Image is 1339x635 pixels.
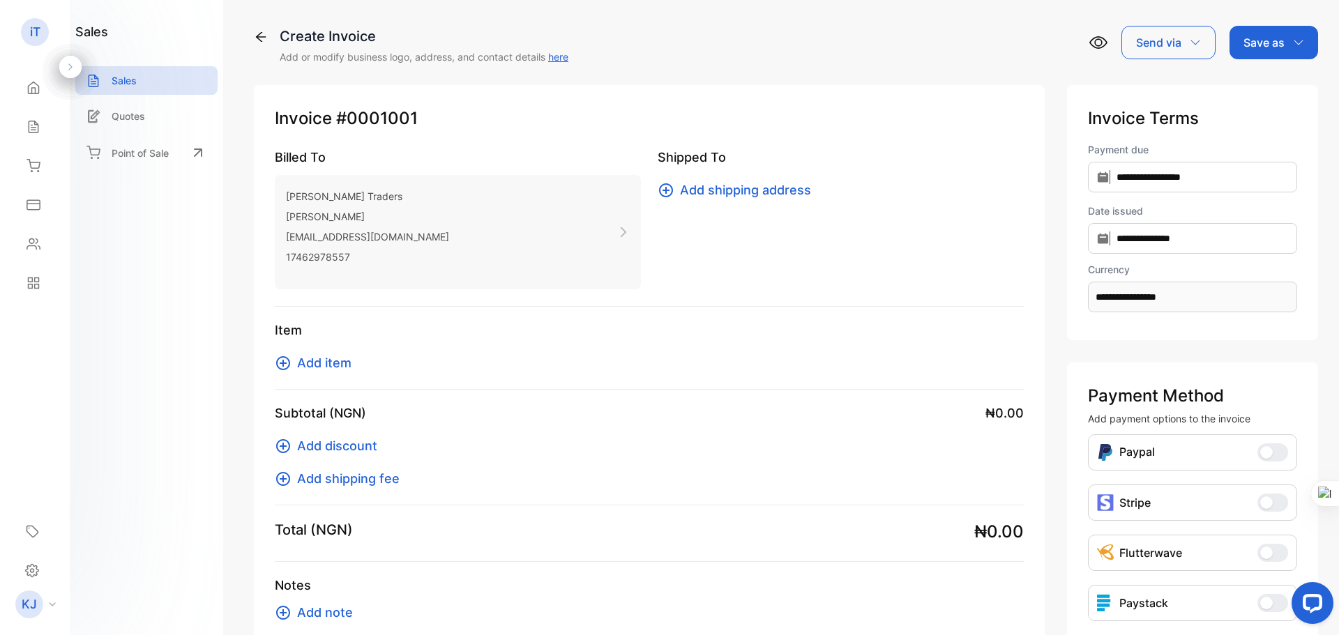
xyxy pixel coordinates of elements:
img: Icon [1097,544,1114,561]
p: Invoice Terms [1088,106,1297,131]
button: Add note [275,603,361,622]
button: Add shipping fee [275,469,408,488]
img: icon [1097,494,1114,511]
p: Add payment options to the invoice [1088,411,1297,426]
p: Total (NGN) [275,519,353,540]
p: Add or modify business logo, address, and contact details [280,49,568,64]
label: Date issued [1088,204,1297,218]
p: Subtotal (NGN) [275,404,366,422]
button: Send via [1121,26,1216,59]
button: Add shipping address [658,181,819,199]
img: icon [1097,595,1114,611]
label: Currency [1088,262,1297,277]
label: Payment due [1088,142,1297,157]
span: ₦0.00 [974,519,1024,544]
a: Point of Sale [75,137,218,168]
a: here [548,51,568,63]
p: iT [30,23,40,41]
p: Save as [1243,34,1285,51]
div: Create Invoice [280,26,568,47]
p: Point of Sale [112,146,169,160]
p: Billed To [275,148,641,167]
p: 17462978557 [286,247,449,267]
p: Paystack [1119,595,1168,611]
p: Quotes [112,109,145,123]
p: Payment Method [1088,383,1297,408]
a: Sales [75,66,218,95]
span: Add shipping address [680,181,811,199]
span: Add note [297,603,353,622]
p: Stripe [1119,494,1151,511]
h1: sales [75,22,108,41]
p: Shipped To [658,148,1024,167]
p: Paypal [1119,443,1155,461]
button: Add discount [275,436,386,455]
a: Quotes [75,102,218,130]
span: Add discount [297,436,377,455]
button: Save as [1230,26,1318,59]
p: Send via [1136,34,1181,51]
span: Add item [297,353,351,372]
p: Invoice [275,106,1024,131]
iframe: LiveChat chat widget [1280,576,1339,635]
button: Add item [275,353,360,372]
p: Sales [112,73,137,88]
p: Item [275,321,1024,339]
p: [PERSON_NAME] Traders [286,186,449,206]
p: KJ [22,595,37,613]
p: [PERSON_NAME] [286,206,449,227]
span: ₦0.00 [985,404,1024,422]
p: [EMAIL_ADDRESS][DOMAIN_NAME] [286,227,449,247]
span: #0001001 [336,106,418,131]
span: Add shipping fee [297,469,400,488]
img: Icon [1097,443,1114,461]
p: Flutterwave [1119,544,1182,561]
p: Notes [275,576,1024,595]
